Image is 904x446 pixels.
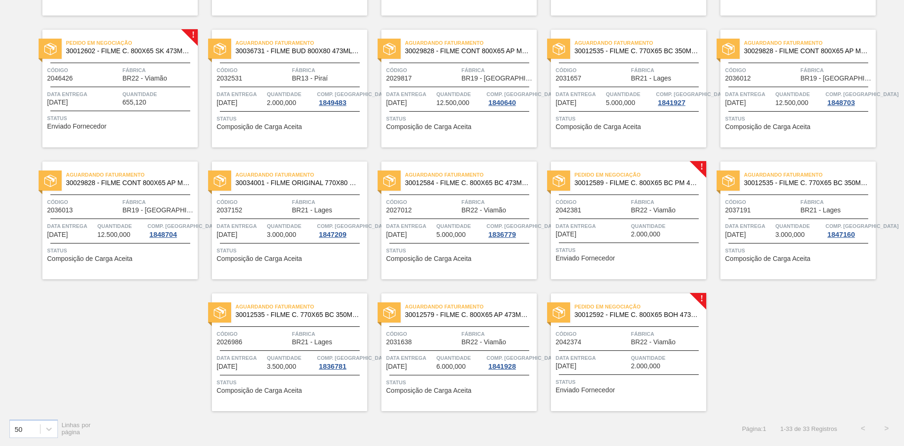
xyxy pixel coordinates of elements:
[556,207,581,214] span: 2042381
[556,363,576,370] span: 08/12/2025
[800,207,841,214] span: BR21 - Lages
[47,123,106,130] span: Enviado Fornecedor
[725,123,810,130] span: Composição de Carga Aceita
[725,231,746,238] span: 11/11/2025
[386,353,434,363] span: Data Entrega
[122,75,167,82] span: BR22 - Viamão
[744,170,876,179] span: Aguardando Faturamento
[436,99,469,106] span: 12.500,000
[367,293,537,411] a: statusAguardando Faturamento30012579 - FILME C. 800X65 AP 473ML C12 429Código2031638FábricaBR22 -...
[553,43,565,55] img: status
[122,65,195,75] span: Fábrica
[556,221,629,231] span: Data Entrega
[217,255,302,262] span: Composição de Carga Aceita
[556,353,629,363] span: Data Entrega
[383,43,395,55] img: status
[47,207,73,214] span: 2036013
[825,89,898,99] span: Comp. Carga
[486,89,534,106] a: Comp. [GEOGRAPHIC_DATA]1840640
[235,38,367,48] span: Aguardando Faturamento
[292,207,332,214] span: BR21 - Lages
[217,207,242,214] span: 2037152
[66,38,198,48] span: Pedido em Negociação
[775,221,823,231] span: Quantidade
[436,363,466,370] span: 6.000,000
[44,175,56,187] img: status
[217,114,365,123] span: Status
[386,99,407,106] span: 22/10/2025
[631,363,660,370] span: 2.000,000
[486,231,517,238] div: 1836779
[725,197,798,207] span: Código
[386,339,412,346] span: 2031638
[292,65,365,75] span: Fábrica
[556,114,704,123] span: Status
[486,353,559,363] span: Comp. Carga
[214,307,226,319] img: status
[47,75,73,82] span: 2046426
[742,425,766,432] span: Página : 1
[28,162,198,279] a: statusAguardando Faturamento30029828 - FILME CONT 800X65 AP MP 473 C12 429Código2036013FábricaBR1...
[317,89,365,106] a: Comp. [GEOGRAPHIC_DATA]1849483
[775,231,805,238] span: 3.000,000
[198,162,367,279] a: statusAguardando Faturamento30034001 - FILME ORIGINAL 770X80 350X12 MPCódigo2037152FábricaBR21 - ...
[486,363,517,370] div: 1841928
[775,99,808,106] span: 12.500,000
[292,75,328,82] span: BR13 - Piraí
[386,197,459,207] span: Código
[486,221,559,231] span: Comp. Carga
[235,170,367,179] span: Aguardando Faturamento
[62,422,91,436] span: Linhas por página
[574,48,699,55] span: 30012535 - FILME C. 770X65 BC 350ML C12 429
[405,302,537,311] span: Aguardando Faturamento
[725,99,746,106] span: 31/10/2025
[556,377,704,387] span: Status
[217,353,265,363] span: Data Entrega
[122,207,195,214] span: BR19 - Nova Rio
[556,99,576,106] span: 22/10/2025
[656,89,704,106] a: Comp. [GEOGRAPHIC_DATA]1841927
[122,99,146,106] span: 655,120
[217,89,265,99] span: Data Entrega
[725,246,873,255] span: Status
[461,339,506,346] span: BR22 - Viamão
[235,48,360,55] span: 30036731 - FILME BUD 800X80 473ML MP C12
[461,207,506,214] span: BR22 - Viamão
[556,387,615,394] span: Enviado Fornecedor
[461,329,534,339] span: Fábrica
[725,221,773,231] span: Data Entrega
[436,231,466,238] span: 5.000,000
[556,245,704,255] span: Status
[292,329,365,339] span: Fábrica
[722,43,734,55] img: status
[744,48,868,55] span: 30029828 - FILME CONT 800X65 AP MP 473 C12 429
[405,179,529,187] span: 30012584 - FILME C. 800X65 BC 473ML C12 429
[47,255,132,262] span: Composição de Carga Aceita
[292,339,332,346] span: BR21 - Lages
[267,231,296,238] span: 3.000,000
[198,30,367,147] a: statusAguardando Faturamento30036731 - FILME BUD 800X80 473ML MP C12Código2032531FábricaBR13 - Pi...
[235,179,360,187] span: 30034001 - FILME ORIGINAL 770X80 350X12 MP
[383,307,395,319] img: status
[405,48,529,55] span: 30029828 - FILME CONT 800X65 AP MP 473 C12 429
[217,221,265,231] span: Data Entrega
[122,197,195,207] span: Fábrica
[631,221,704,231] span: Quantidade
[436,221,484,231] span: Quantidade
[556,89,604,99] span: Data Entrega
[147,231,178,238] div: 1848704
[386,75,412,82] span: 2029817
[725,255,810,262] span: Composição de Carga Aceita
[486,221,534,238] a: Comp. [GEOGRAPHIC_DATA]1836779
[47,246,195,255] span: Status
[780,425,837,432] span: 1 - 33 de 33 Registros
[706,162,876,279] a: statusAguardando Faturamento30012535 - FILME C. 770X65 BC 350ML C12 429Código2037191FábricaBR21 -...
[47,114,195,123] span: Status
[656,99,687,106] div: 1841927
[725,114,873,123] span: Status
[66,179,190,187] span: 30029828 - FILME CONT 800X65 AP MP 473 C12 429
[317,221,365,238] a: Comp. [GEOGRAPHIC_DATA]1847209
[744,38,876,48] span: Aguardando Faturamento
[386,207,412,214] span: 2027012
[574,311,699,318] span: 30012592 - FILME C. 800X65 BOH 473ML C12 429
